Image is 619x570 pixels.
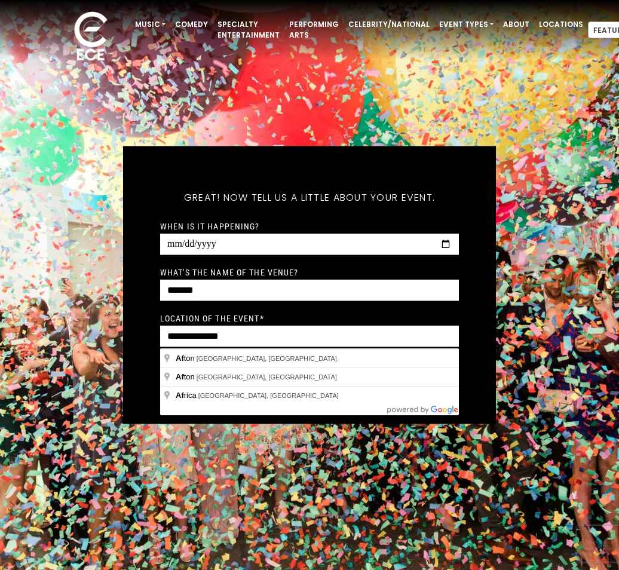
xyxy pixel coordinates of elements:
label: What's the name of the venue? [160,267,298,278]
a: Music [130,14,170,35]
a: Locations [534,14,588,35]
span: Af [176,354,184,363]
span: ton [176,372,197,381]
img: ece_new_logo_whitev2-1.png [61,8,121,66]
span: [GEOGRAPHIC_DATA], [GEOGRAPHIC_DATA] [197,373,337,381]
a: Comedy [170,14,213,35]
h5: Great! Now tell us a little about your event. [160,176,459,219]
span: ton [176,354,197,363]
label: When is it happening? [160,221,260,232]
span: [GEOGRAPHIC_DATA], [GEOGRAPHIC_DATA] [198,392,339,399]
a: About [498,14,534,35]
a: Specialty Entertainment [213,14,284,45]
span: [GEOGRAPHIC_DATA], [GEOGRAPHIC_DATA] [197,355,337,362]
span: rica [176,391,198,400]
span: Af [176,391,184,400]
a: Performing Arts [284,14,344,45]
a: Celebrity/National [344,14,434,35]
a: Event Types [434,14,498,35]
label: Location of the event [160,313,264,324]
span: Af [176,372,184,381]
